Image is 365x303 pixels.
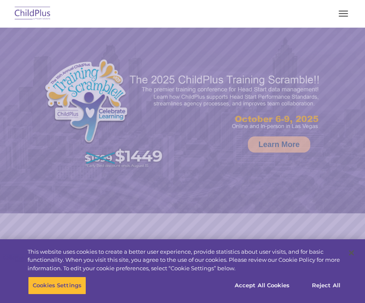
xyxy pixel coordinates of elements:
button: Reject All [300,277,353,295]
img: ChildPlus by Procare Solutions [13,4,53,24]
a: Learn More [248,136,310,153]
button: Cookies Settings [28,277,86,295]
button: Accept All Cookies [230,277,294,295]
button: Close [342,244,361,262]
div: This website uses cookies to create a better user experience, provide statistics about user visit... [28,248,340,273]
